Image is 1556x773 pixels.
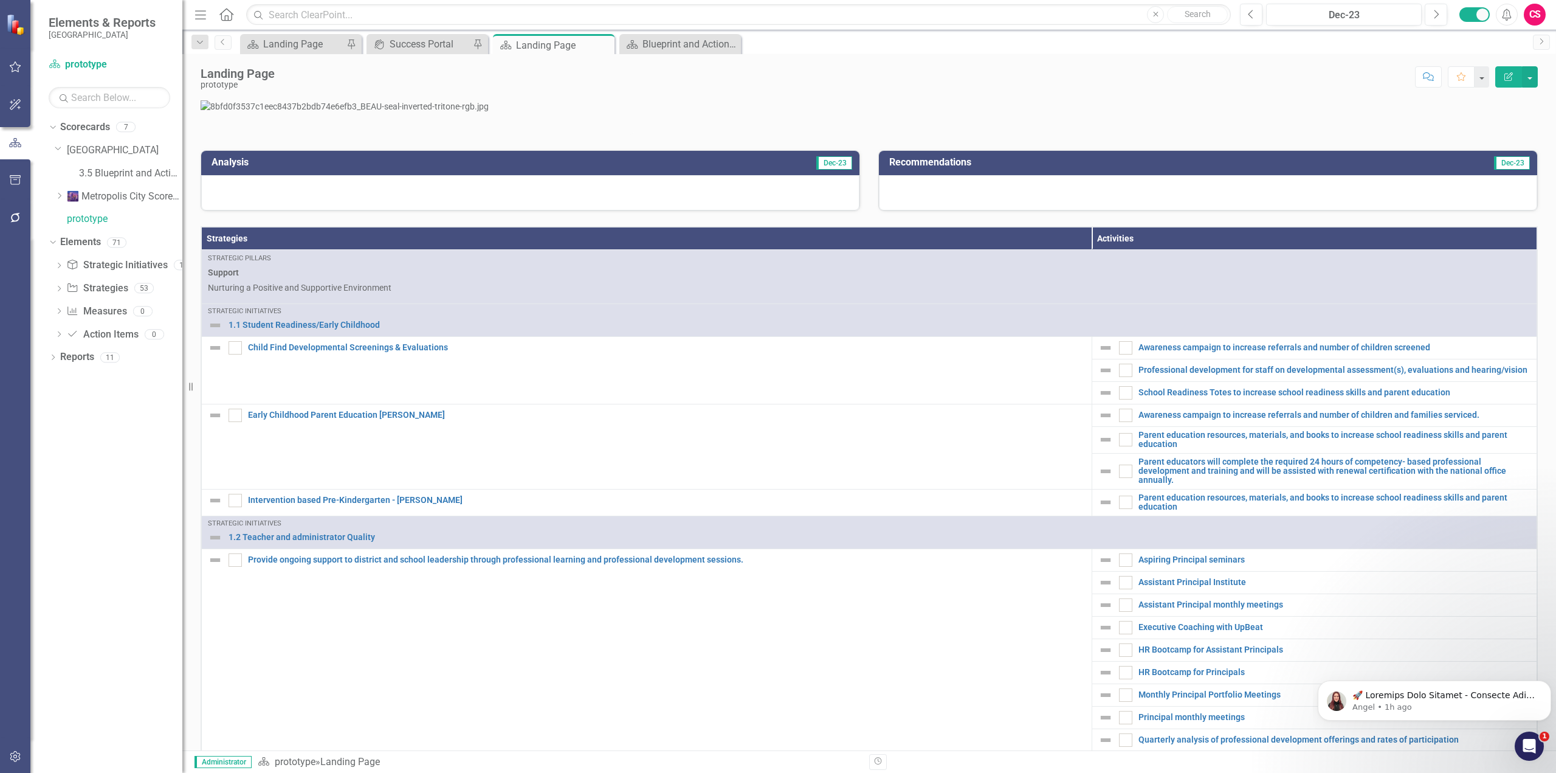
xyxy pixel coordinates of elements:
[1098,620,1113,635] img: Not Defined
[1138,411,1530,420] a: Awareness campaign to increase referrals and number of children and families serviced.
[390,36,470,52] div: Success Portal
[208,282,1530,294] p: Nurturing a Positive and Supportive Environment
[208,341,222,355] img: Not Defined
[1167,6,1228,23] button: Search
[212,157,532,168] h3: Analysis
[208,408,222,423] img: Not Defined
[202,336,1092,404] td: Double-Click to Edit Right Click for Context Menu
[1092,359,1537,381] td: Double-Click to Edit Right Click for Context Menu
[1092,729,1537,751] td: Double-Click to Edit Right Click for Context Menu
[60,120,110,134] a: Scorecards
[258,755,860,769] div: »
[1098,363,1113,378] img: Not Defined
[66,328,138,342] a: Action Items
[133,306,153,316] div: 0
[202,404,1092,489] td: Double-Click to Edit Right Click for Context Menu
[1092,571,1537,594] td: Double-Click to Edit Right Click for Context Menu
[642,36,738,52] div: Blueprint and Action Plan
[1092,381,1537,404] td: Double-Click to Edit Right Click for Context Menu
[208,553,222,567] img: Not Defined
[1138,431,1530,449] a: Parent education resources, materials, and books to increase school readiness skills and parent e...
[229,321,1530,330] a: 1.1 Student Readiness/Early Childhood
[1185,9,1211,19] span: Search
[6,13,27,35] img: ClearPoint Strategy
[100,352,120,362] div: 11
[1138,493,1530,512] a: Parent education resources, materials, and books to increase school readiness skills and parent e...
[1138,457,1530,485] a: Parent educators will complete the required 24 hours of competency- based professional developmen...
[1092,684,1537,706] td: Double-Click to Edit Right Click for Context Menu
[1138,578,1530,587] a: Assistant Principal Institute
[1270,8,1417,23] div: Dec-23
[66,282,128,296] a: Strategies
[1092,616,1537,639] td: Double-Click to Edit Right Click for Context Menu
[248,343,1086,352] a: Child Find Developmental Screenings & Evaluations
[1098,710,1113,725] img: Not Defined
[202,549,1092,751] td: Double-Click to Edit Right Click for Context Menu
[320,756,380,768] div: Landing Page
[202,303,1537,336] td: Double-Click to Edit Right Click for Context Menu
[1098,598,1113,612] img: Not Defined
[202,489,1092,516] td: Double-Click to Edit Right Click for Context Menu
[116,122,136,133] div: 7
[1098,575,1113,590] img: Not Defined
[194,756,252,768] span: Administrator
[229,533,1530,542] a: 1.2 Teacher and administrator Quality
[263,36,343,52] div: Landing Page
[67,190,182,204] a: 🌆 Metropolis City Scorecard
[201,100,489,113] img: 8bfd0f3537c1eec8437b2bdb74e6efb3_BEAU-seal-inverted-tritone-rgb.jpg
[1138,668,1530,677] a: HR Bootcamp for Principals
[208,318,222,333] img: Not Defined
[243,36,343,52] a: Landing Page
[1098,432,1113,447] img: Not Defined
[1092,661,1537,684] td: Double-Click to Edit Right Click for Context Menu
[1092,489,1537,516] td: Double-Click to Edit Right Click for Context Menu
[1138,690,1530,699] a: Monthly Principal Portfolio Meetings
[1540,732,1549,741] span: 1
[202,249,1537,303] td: Double-Click to Edit
[208,254,1530,263] div: Strategic Pillars
[202,516,1537,549] td: Double-Click to Edit Right Click for Context Menu
[49,58,170,72] a: prototype
[248,496,1086,505] a: Intervention based Pre-Kindergarten - [PERSON_NAME]
[60,235,101,249] a: Elements
[67,144,182,158] a: [GEOGRAPHIC_DATA]
[60,350,94,364] a: Reports
[248,555,1086,564] a: Provide ongoing support to district and school leadership through professional learning and profe...
[1138,735,1530,744] a: Quarterly analysis of professional development offerings and rates of participation
[1098,733,1113,747] img: Not Defined
[1138,645,1530,654] a: HR Bootcamp for Assistant Principals
[1138,555,1530,564] a: Aspiring Principal seminars
[66,258,167,272] a: Strategic Initiatives
[1138,388,1530,397] a: School Readiness Totes to increase school readiness skills and parent education
[622,36,738,52] a: Blueprint and Action Plan
[275,756,315,768] a: prototype
[1098,665,1113,680] img: Not Defined
[1098,553,1113,567] img: Not Defined
[1138,713,1530,722] a: Principal monthly meetings
[208,520,1530,527] div: Strategic Initiatives
[1138,600,1530,609] a: Assistant Principal monthly meetings
[1098,643,1113,657] img: Not Defined
[1098,408,1113,423] img: Not Defined
[201,67,275,80] div: Landing Page
[1092,453,1537,489] td: Double-Click to Edit Right Click for Context Menu
[1138,623,1530,632] a: Executive Coaching with UpBeat
[1138,366,1530,375] a: Professional development for staff on developmental assessment(s), evaluations and hearing/vision
[1515,732,1544,761] iframe: Intercom live chat
[370,36,470,52] a: Success Portal
[174,260,193,271] div: 18
[1098,386,1113,400] img: Not Defined
[1524,4,1546,26] button: CS
[134,283,154,294] div: 53
[1098,495,1113,510] img: Not Defined
[1092,404,1537,426] td: Double-Click to Edit Right Click for Context Menu
[49,15,156,30] span: Elements & Reports
[1098,341,1113,355] img: Not Defined
[49,87,170,108] input: Search Below...
[1092,706,1537,729] td: Double-Click to Edit Right Click for Context Menu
